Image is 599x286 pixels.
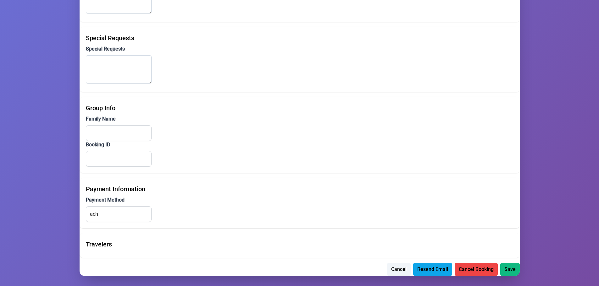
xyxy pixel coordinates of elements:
button: Save [500,263,520,276]
div: Special Requests [86,33,513,43]
button: Resend Email [413,263,452,276]
label: Special Requests [86,45,513,53]
span: Save [504,266,516,273]
div: Payment Information [86,184,513,194]
div: Travelers [86,240,513,249]
label: Family Name [86,115,513,123]
label: Payment Method [86,196,513,204]
span: Resend Email [417,266,448,273]
button: Cancel Booking [455,263,498,276]
span: Cancel [391,266,407,273]
span: Cancel Booking [459,266,494,273]
label: Booking ID [86,141,513,148]
div: Group Info [86,103,513,113]
button: Cancel [387,263,411,276]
